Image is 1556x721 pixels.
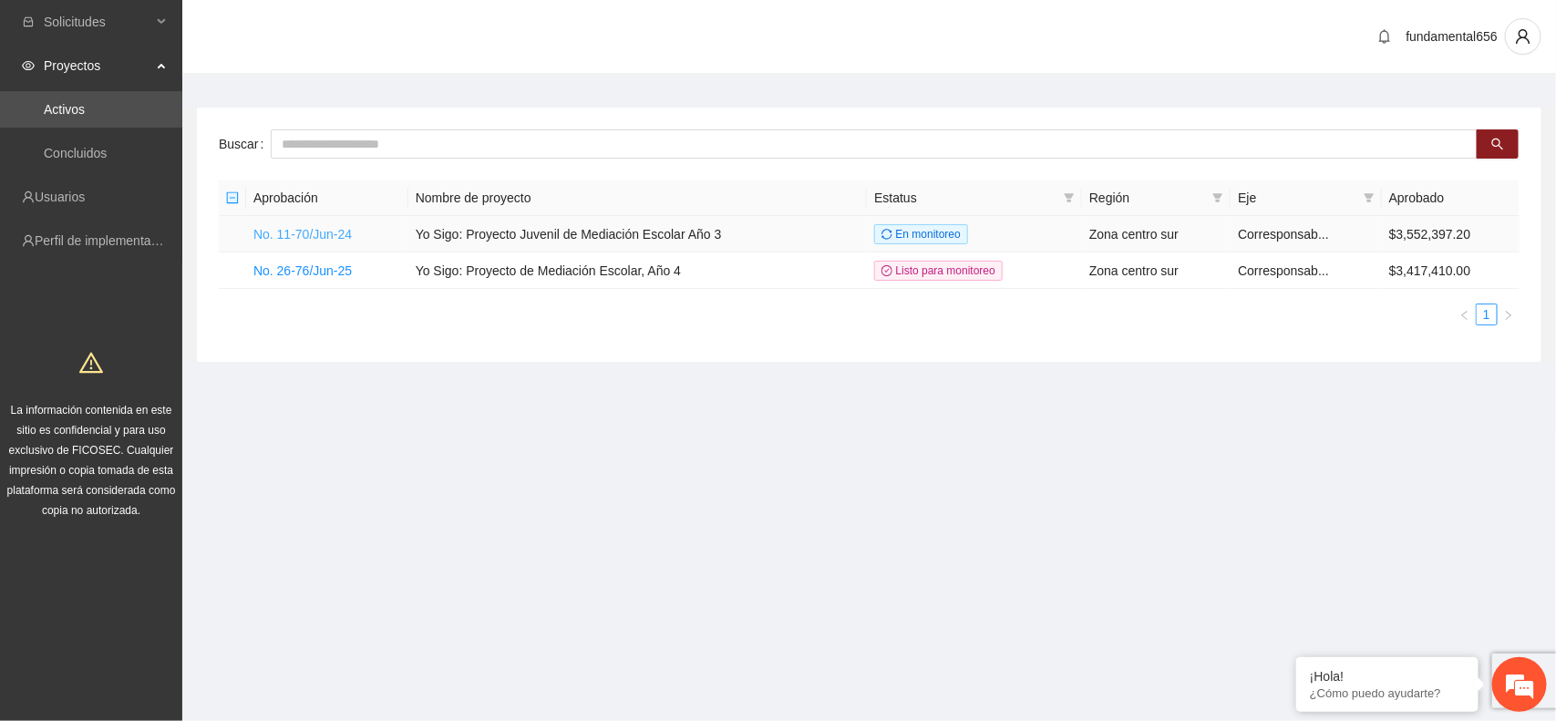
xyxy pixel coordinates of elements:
[408,252,867,289] td: Yo Sigo: Proyecto de Mediación Escolar, Año 4
[1382,216,1520,252] td: $3,552,397.20
[1382,252,1520,289] td: $3,417,410.00
[35,233,177,248] a: Perfil de implementadora
[1371,29,1398,44] span: bell
[1459,310,1470,321] span: left
[1382,180,1520,216] th: Aprobado
[253,263,352,278] a: No. 26-76/Jun-25
[1505,18,1541,55] button: user
[22,59,35,72] span: eye
[1209,184,1227,211] span: filter
[7,404,176,517] span: La información contenida en este sitio es confidencial y para uso exclusivo de FICOSEC. Cualquier...
[1370,22,1399,51] button: bell
[44,47,151,84] span: Proyectos
[1238,227,1329,242] span: Corresponsab...
[1454,304,1476,325] li: Previous Page
[1082,216,1231,252] td: Zona centro sur
[1454,304,1476,325] button: left
[35,190,85,204] a: Usuarios
[1212,192,1223,203] span: filter
[1238,263,1329,278] span: Corresponsab...
[874,188,1056,208] span: Estatus
[874,261,1003,281] span: Listo para monitoreo
[1407,29,1498,44] span: fundamental656
[1310,669,1465,684] div: ¡Hola!
[44,146,107,160] a: Concluidos
[1360,184,1378,211] span: filter
[408,180,867,216] th: Nombre de proyecto
[246,180,408,216] th: Aprobación
[253,227,352,242] a: No. 11-70/Jun-24
[1476,304,1498,325] li: 1
[219,129,271,159] label: Buscar
[874,224,968,244] span: En monitoreo
[1503,310,1514,321] span: right
[1060,184,1078,211] span: filter
[44,4,151,40] span: Solicitudes
[1089,188,1205,208] span: Región
[881,265,892,276] span: check-circle
[1477,304,1497,324] a: 1
[226,191,239,204] span: minus-square
[44,102,85,117] a: Activos
[1506,28,1541,45] span: user
[1082,252,1231,289] td: Zona centro sur
[1310,686,1465,700] p: ¿Cómo puedo ayudarte?
[1064,192,1075,203] span: filter
[881,229,892,240] span: sync
[79,351,103,375] span: warning
[22,15,35,28] span: inbox
[1364,192,1375,203] span: filter
[1238,188,1356,208] span: Eje
[1477,129,1519,159] button: search
[1491,138,1504,152] span: search
[1498,304,1520,325] li: Next Page
[408,216,867,252] td: Yo Sigo: Proyecto Juvenil de Mediación Escolar Año 3
[1498,304,1520,325] button: right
